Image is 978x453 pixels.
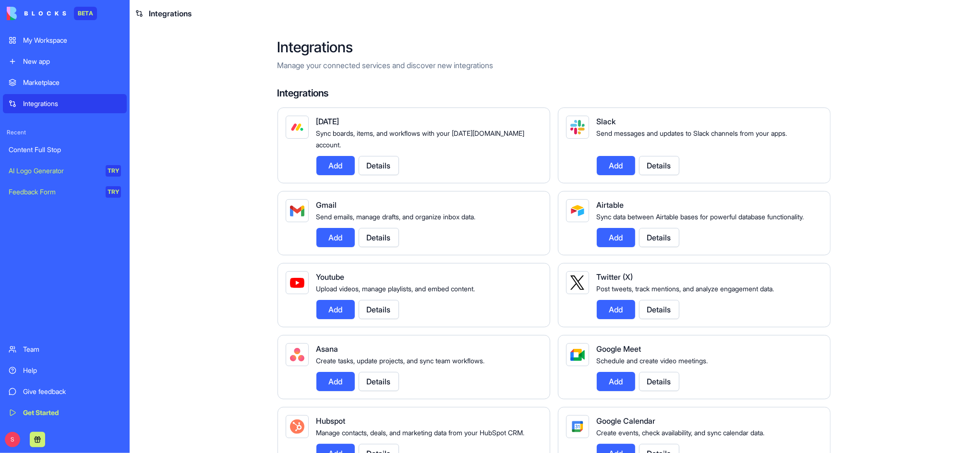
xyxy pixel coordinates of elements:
[639,228,679,247] button: Details
[3,52,127,71] a: New app
[23,99,121,108] div: Integrations
[3,140,127,159] a: Content Full Stop
[278,86,831,100] h4: Integrations
[3,161,127,180] a: AI Logo GeneratorTRY
[3,382,127,401] a: Give feedback
[597,228,635,247] button: Add
[639,300,679,319] button: Details
[359,372,399,391] button: Details
[278,60,831,71] p: Manage your connected services and discover new integrations
[639,156,679,175] button: Details
[3,361,127,380] a: Help
[23,57,121,66] div: New app
[597,117,616,126] span: Slack
[316,156,355,175] button: Add
[3,403,127,422] a: Get Started
[3,340,127,359] a: Team
[597,129,787,137] span: Send messages and updates to Slack channels from your apps.
[106,186,121,198] div: TRY
[597,213,804,221] span: Sync data between Airtable bases for powerful database functionality.
[316,228,355,247] button: Add
[23,387,121,396] div: Give feedback
[359,300,399,319] button: Details
[3,182,127,202] a: Feedback FormTRY
[597,272,633,282] span: Twitter (X)
[359,228,399,247] button: Details
[316,272,345,282] span: Youtube
[106,165,121,177] div: TRY
[23,366,121,375] div: Help
[316,129,525,149] span: Sync boards, items, and workflows with your [DATE][DOMAIN_NAME] account.
[597,300,635,319] button: Add
[7,7,66,20] img: logo
[3,73,127,92] a: Marketplace
[639,372,679,391] button: Details
[9,166,99,176] div: AI Logo Generator
[74,7,97,20] div: BETA
[597,200,624,210] span: Airtable
[316,213,476,221] span: Send emails, manage drafts, and organize inbox data.
[3,31,127,50] a: My Workspace
[9,187,99,197] div: Feedback Form
[597,344,641,354] span: Google Meet
[316,416,346,426] span: Hubspot
[597,357,708,365] span: Schedule and create video meetings.
[316,117,339,126] span: [DATE]
[278,38,831,56] h2: Integrations
[9,145,121,155] div: Content Full Stop
[316,372,355,391] button: Add
[316,429,525,437] span: Manage contacts, deals, and marketing data from your HubSpot CRM.
[316,200,337,210] span: Gmail
[23,36,121,45] div: My Workspace
[316,344,338,354] span: Asana
[316,357,485,365] span: Create tasks, update projects, and sync team workflows.
[23,345,121,354] div: Team
[597,416,656,426] span: Google Calendar
[23,78,121,87] div: Marketplace
[597,156,635,175] button: Add
[5,432,20,447] span: S
[359,156,399,175] button: Details
[3,94,127,113] a: Integrations
[316,285,475,293] span: Upload videos, manage playlists, and embed content.
[316,300,355,319] button: Add
[597,429,765,437] span: Create events, check availability, and sync calendar data.
[3,129,127,136] span: Recent
[23,408,121,417] div: Get Started
[7,7,97,20] a: BETA
[597,285,774,293] span: Post tweets, track mentions, and analyze engagement data.
[149,8,192,19] span: Integrations
[597,372,635,391] button: Add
